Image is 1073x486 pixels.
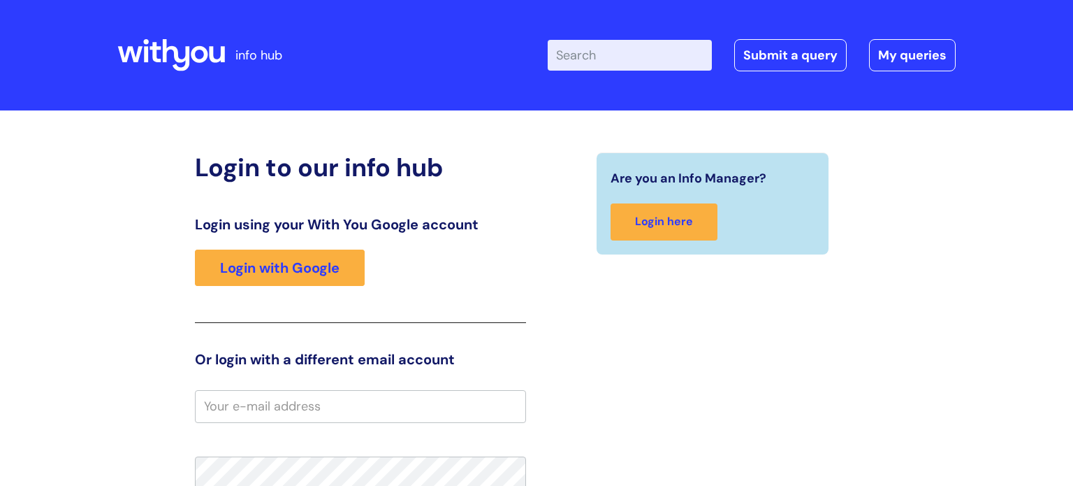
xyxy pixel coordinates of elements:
p: info hub [235,44,282,66]
a: Login here [611,203,717,241]
h3: Or login with a different email account [195,351,526,368]
input: Search [548,40,712,71]
a: Submit a query [734,39,847,71]
a: Login with Google [195,250,365,286]
h3: Login using your With You Google account [195,216,526,233]
a: My queries [869,39,956,71]
h2: Login to our info hub [195,152,526,183]
span: Are you an Info Manager? [611,167,766,190]
input: Your e-mail address [195,390,526,422]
